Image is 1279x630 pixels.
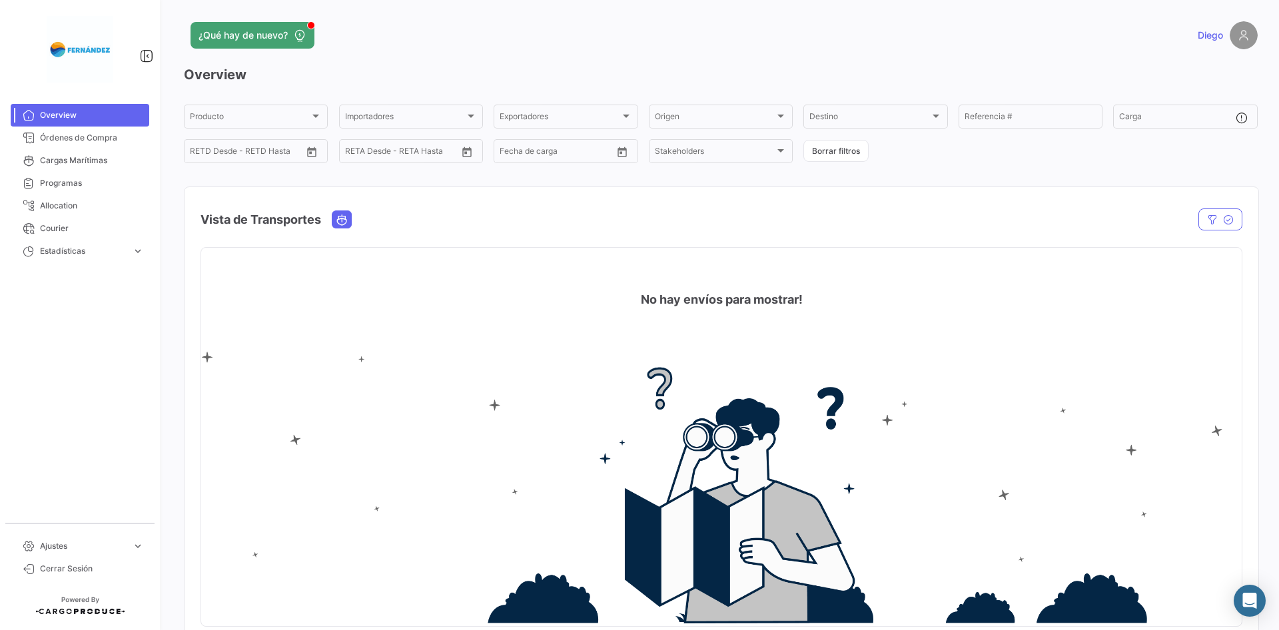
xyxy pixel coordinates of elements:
span: Allocation [40,200,144,212]
button: Ocean [332,211,351,228]
span: Órdenes de Compra [40,132,144,144]
input: Desde [190,149,191,158]
img: no-info.png [201,352,1242,624]
span: Overview [40,109,144,121]
span: expand_more [132,540,144,552]
div: Abrir Intercom Messenger [1234,585,1266,617]
button: ¿Qué hay de nuevo? [191,22,314,49]
img: 626d7eea-df4a-45fa-bb78-ae924aba474c.jpeg [47,16,113,83]
span: Programas [40,177,144,189]
span: Exportadores [500,114,620,123]
a: Cargas Marítimas [11,149,149,172]
span: expand_more [132,245,144,257]
button: Borrar filtros [803,140,869,162]
h3: Overview [184,65,1258,84]
span: Stakeholders [655,149,775,158]
a: Allocation [11,194,149,217]
h4: Vista de Transportes [201,210,321,229]
h4: No hay envíos para mostrar! [641,290,803,309]
span: Diego [1198,29,1223,42]
span: Producto [190,114,310,123]
span: Courier [40,222,144,234]
a: Programas [11,172,149,194]
img: placeholder-user.png [1230,21,1258,49]
span: Ajustes [40,540,127,552]
span: Cerrar Sesión [40,563,144,575]
span: Estadísticas [40,245,127,257]
a: Overview [11,104,149,127]
span: Cargas Marítimas [40,155,144,166]
button: Open calendar [457,142,477,162]
button: Open calendar [612,142,632,162]
span: ¿Qué hay de nuevo? [199,29,288,42]
a: Courier [11,217,149,240]
input: Desde [500,149,501,158]
input: Hasta [356,149,409,158]
span: Importadores [345,114,465,123]
span: Origen [655,114,775,123]
input: Hasta [201,149,254,158]
span: Destino [809,114,929,123]
input: Desde [345,149,346,158]
button: Open calendar [302,142,322,162]
a: Órdenes de Compra [11,127,149,149]
input: Hasta [510,149,564,158]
